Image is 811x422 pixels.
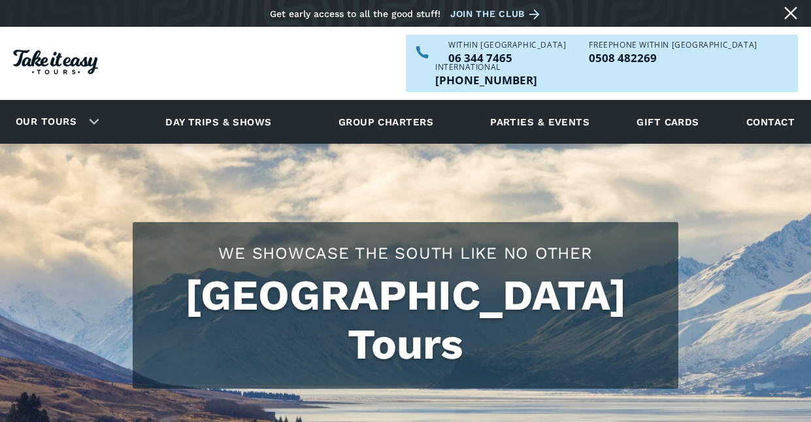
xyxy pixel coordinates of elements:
[740,104,801,140] a: Contact
[450,6,544,22] a: Join the club
[448,52,566,63] p: 06 344 7465
[589,52,757,63] p: 0508 482269
[435,74,537,86] a: Call us outside of NZ on +6463447465
[448,52,566,63] a: Call us within NZ on 063447465
[13,50,98,74] img: Take it easy Tours logo
[270,8,440,19] div: Get early access to all the good stuff!
[13,43,98,84] a: Homepage
[146,242,665,265] h2: We showcase the south like no other
[435,63,537,71] div: International
[780,3,801,24] a: Close message
[630,104,706,140] a: Gift cards
[589,41,757,49] div: Freephone WITHIN [GEOGRAPHIC_DATA]
[484,104,596,140] a: Parties & events
[448,41,566,49] div: WITHIN [GEOGRAPHIC_DATA]
[589,52,757,63] a: Call us freephone within NZ on 0508482269
[322,104,450,140] a: Group charters
[149,104,288,140] a: Day trips & shows
[435,74,537,86] p: [PHONE_NUMBER]
[146,271,665,369] h1: [GEOGRAPHIC_DATA] Tours
[6,106,86,137] a: Our tours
